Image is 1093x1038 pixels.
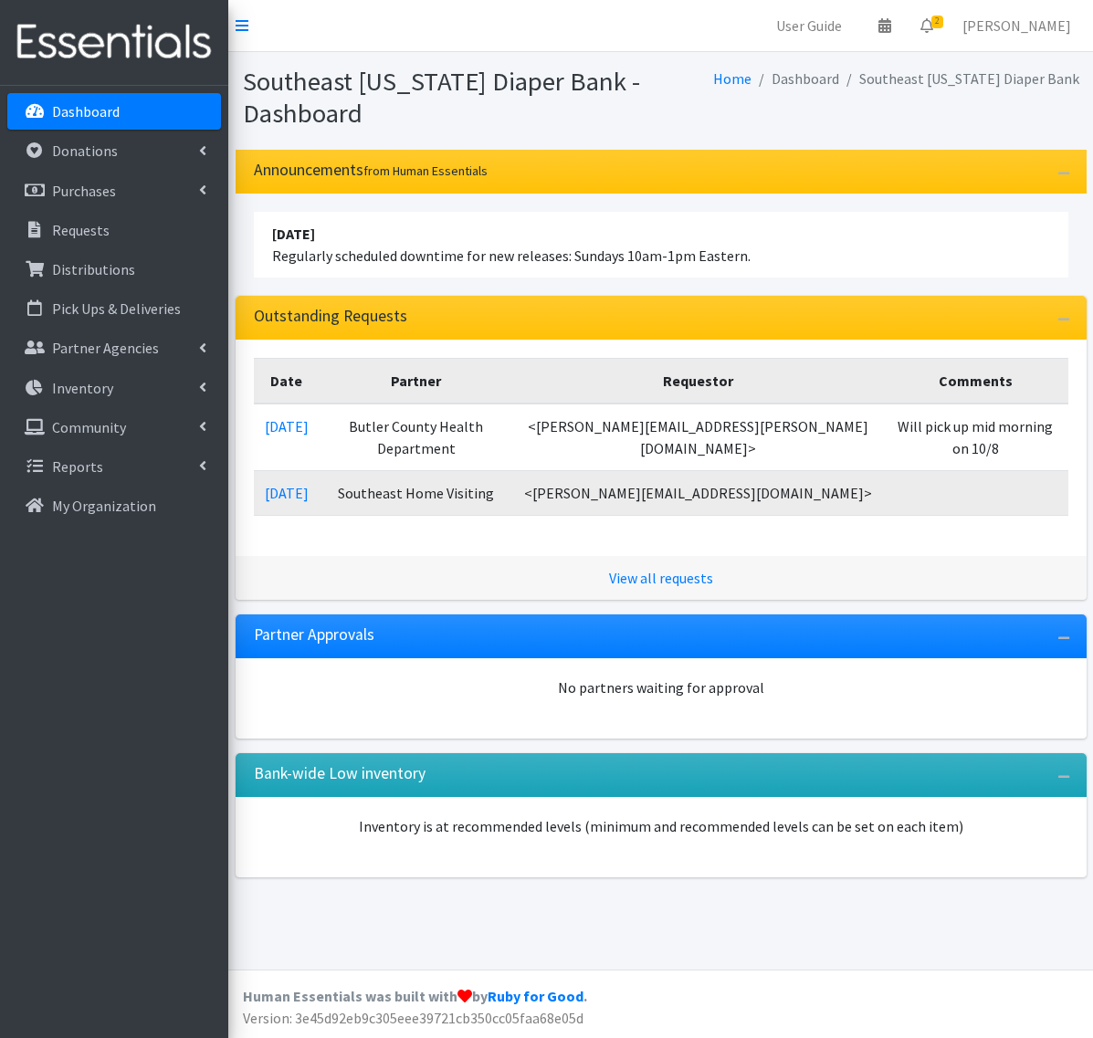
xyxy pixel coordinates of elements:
[513,359,883,404] th: Requestor
[320,404,513,471] td: Butler County Health Department
[320,359,513,404] th: Partner
[52,102,120,121] p: Dashboard
[52,221,110,239] p: Requests
[320,471,513,516] td: Southeast Home Visiting
[272,225,315,243] strong: [DATE]
[948,7,1086,44] a: [PERSON_NAME]
[7,370,221,406] a: Inventory
[7,448,221,485] a: Reports
[7,488,221,524] a: My Organization
[7,330,221,366] a: Partner Agencies
[7,409,221,446] a: Community
[254,625,374,645] h3: Partner Approvals
[513,471,883,516] td: <[PERSON_NAME][EMAIL_ADDRESS][DOMAIN_NAME]>
[254,815,1068,837] p: Inventory is at recommended levels (minimum and recommended levels can be set on each item)
[906,7,948,44] a: 2
[488,987,583,1005] a: Ruby for Good
[52,457,103,476] p: Reports
[254,212,1068,278] li: Regularly scheduled downtime for new releases: Sundays 10am-1pm Eastern.
[254,161,488,180] h3: Announcements
[52,182,116,200] p: Purchases
[254,764,426,783] h3: Bank-wide Low inventory
[265,417,309,435] a: [DATE]
[254,307,407,326] h3: Outstanding Requests
[52,260,135,278] p: Distributions
[839,66,1079,92] li: Southeast [US_STATE] Diaper Bank
[7,12,221,73] img: HumanEssentials
[751,66,839,92] li: Dashboard
[7,290,221,327] a: Pick Ups & Deliveries
[762,7,857,44] a: User Guide
[609,569,713,587] a: View all requests
[52,299,181,318] p: Pick Ups & Deliveries
[254,359,320,404] th: Date
[254,676,1068,698] div: No partners waiting for approval
[931,16,943,28] span: 2
[883,359,1067,404] th: Comments
[513,404,883,471] td: <[PERSON_NAME][EMAIL_ADDRESS][PERSON_NAME][DOMAIN_NAME]>
[7,173,221,209] a: Purchases
[265,484,309,502] a: [DATE]
[243,66,655,129] h1: Southeast [US_STATE] Diaper Bank - Dashboard
[7,251,221,288] a: Distributions
[7,93,221,130] a: Dashboard
[7,212,221,248] a: Requests
[52,497,156,515] p: My Organization
[243,987,587,1005] strong: Human Essentials was built with by .
[713,69,751,88] a: Home
[52,142,118,160] p: Donations
[52,418,126,436] p: Community
[52,379,113,397] p: Inventory
[243,1009,583,1027] span: Version: 3e45d92eb9c305eee39721cb350cc05faa68e05d
[7,132,221,169] a: Donations
[52,339,159,357] p: Partner Agencies
[363,163,488,179] small: from Human Essentials
[883,404,1067,471] td: Will pick up mid morning on 10/8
